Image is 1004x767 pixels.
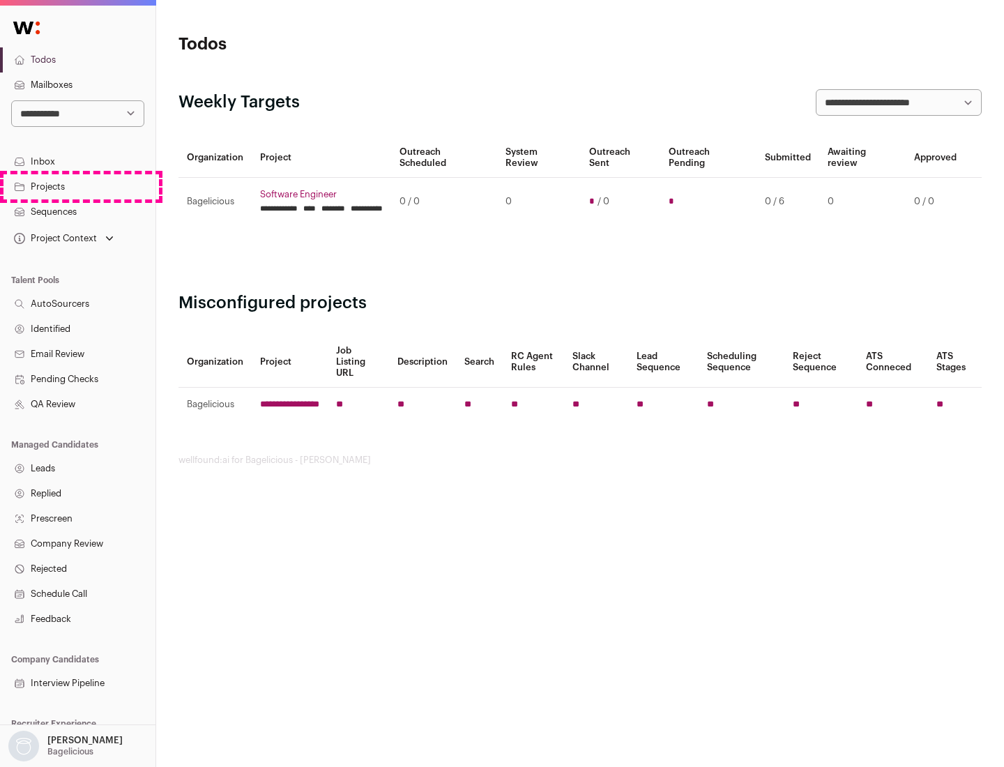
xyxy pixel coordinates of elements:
[11,229,116,248] button: Open dropdown
[178,138,252,178] th: Organization
[11,233,97,244] div: Project Context
[819,178,906,226] td: 0
[260,189,383,200] a: Software Engineer
[6,731,125,761] button: Open dropdown
[178,292,982,314] h2: Misconfigured projects
[6,14,47,42] img: Wellfound
[503,337,563,388] th: RC Agent Rules
[906,178,965,226] td: 0 / 0
[391,138,497,178] th: Outreach Scheduled
[906,138,965,178] th: Approved
[178,91,300,114] h2: Weekly Targets
[389,337,456,388] th: Description
[756,138,819,178] th: Submitted
[699,337,784,388] th: Scheduling Sequence
[784,337,858,388] th: Reject Sequence
[928,337,982,388] th: ATS Stages
[178,455,982,466] footer: wellfound:ai for Bagelicious - [PERSON_NAME]
[178,178,252,226] td: Bagelicious
[47,735,123,746] p: [PERSON_NAME]
[497,178,580,226] td: 0
[628,337,699,388] th: Lead Sequence
[47,746,93,757] p: Bagelicious
[660,138,756,178] th: Outreach Pending
[252,337,328,388] th: Project
[564,337,628,388] th: Slack Channel
[456,337,503,388] th: Search
[756,178,819,226] td: 0 / 6
[252,138,391,178] th: Project
[858,337,927,388] th: ATS Conneced
[819,138,906,178] th: Awaiting review
[581,138,661,178] th: Outreach Sent
[328,337,389,388] th: Job Listing URL
[178,388,252,422] td: Bagelicious
[8,731,39,761] img: nopic.png
[178,33,446,56] h1: Todos
[598,196,609,207] span: / 0
[178,337,252,388] th: Organization
[391,178,497,226] td: 0 / 0
[497,138,580,178] th: System Review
